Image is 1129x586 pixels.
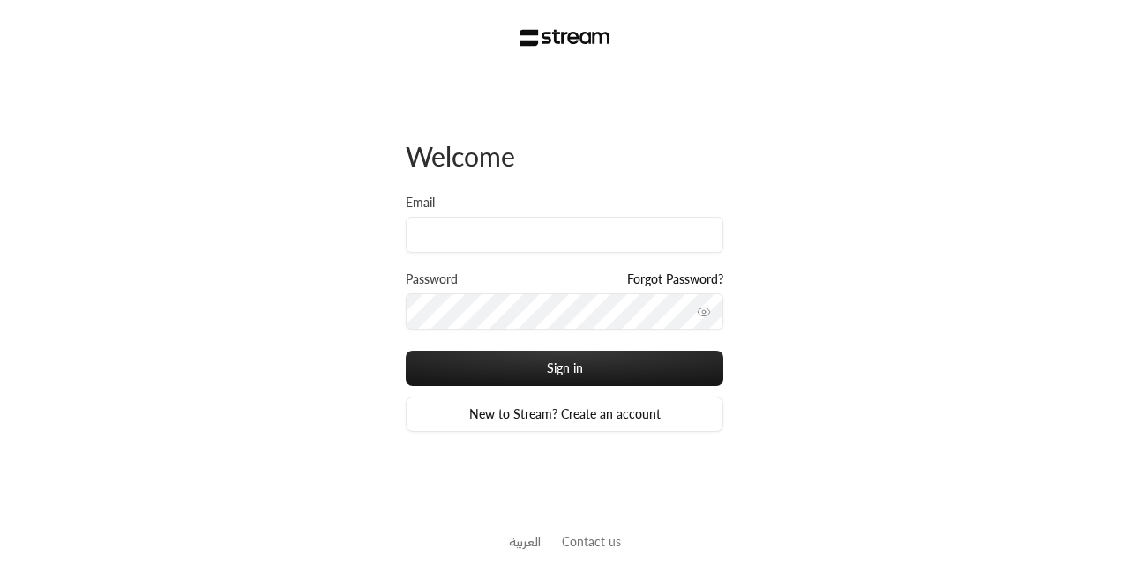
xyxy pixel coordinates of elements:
a: Forgot Password? [627,271,723,288]
a: Contact us [562,534,621,549]
button: Contact us [562,532,621,551]
button: Sign in [406,351,723,386]
img: Stream Logo [520,29,610,47]
button: toggle password visibility [690,298,718,326]
label: Email [406,194,435,211]
a: New to Stream? Create an account [406,397,723,432]
a: العربية [509,525,541,558]
span: Welcome [406,140,515,172]
label: Password [406,271,458,288]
